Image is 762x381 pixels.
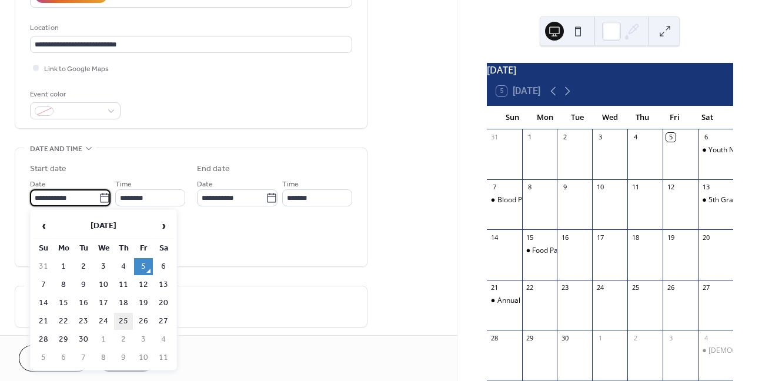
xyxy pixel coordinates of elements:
[666,333,675,342] div: 3
[30,178,46,190] span: Date
[594,106,626,129] div: Wed
[154,349,173,366] td: 11
[134,349,153,366] td: 10
[596,333,604,342] div: 1
[74,240,93,257] th: Tu
[94,258,113,275] td: 3
[35,214,52,238] span: ‹
[19,345,91,372] button: Cancel
[596,283,604,292] div: 24
[666,183,675,192] div: 12
[34,313,53,330] td: 21
[94,331,113,348] td: 1
[54,258,73,275] td: 1
[526,233,534,242] div: 15
[691,106,724,129] div: Sat
[490,133,499,142] div: 31
[154,276,173,293] td: 13
[698,346,733,356] div: Ladies Inspirational Day
[666,133,675,142] div: 5
[34,276,53,293] td: 7
[30,143,82,155] span: Date and time
[560,183,569,192] div: 9
[74,258,93,275] td: 2
[701,233,710,242] div: 20
[487,195,522,205] div: Blood Pressure Check
[114,258,133,275] td: 4
[114,313,133,330] td: 25
[94,295,113,312] td: 17
[154,331,173,348] td: 4
[596,133,604,142] div: 3
[94,349,113,366] td: 8
[698,145,733,155] div: Youth Night
[54,295,73,312] td: 15
[497,296,620,306] div: Annual [DEMOGRAPHIC_DATA] Picnic
[490,333,499,342] div: 28
[666,233,675,242] div: 19
[34,258,53,275] td: 31
[666,283,675,292] div: 26
[708,145,747,155] div: Youth Night
[560,233,569,242] div: 16
[282,178,299,190] span: Time
[631,133,640,142] div: 4
[114,349,133,366] td: 9
[526,133,534,142] div: 1
[74,295,93,312] td: 16
[487,63,733,77] div: [DATE]
[94,240,113,257] th: We
[631,333,640,342] div: 2
[631,183,640,192] div: 11
[155,214,172,238] span: ›
[34,240,53,257] th: Su
[54,240,73,257] th: Mo
[54,276,73,293] td: 8
[698,195,733,205] div: 5th Grade and Younger Kids
[529,106,561,129] div: Mon
[134,295,153,312] td: 19
[701,333,710,342] div: 4
[526,283,534,292] div: 22
[701,183,710,192] div: 13
[30,22,350,34] div: Location
[54,213,153,239] th: [DATE]
[115,178,132,190] span: Time
[526,333,534,342] div: 29
[596,233,604,242] div: 17
[94,313,113,330] td: 24
[30,88,118,101] div: Event color
[134,276,153,293] td: 12
[54,313,73,330] td: 22
[659,106,691,129] div: Fri
[532,246,571,256] div: Food Pantry
[114,276,133,293] td: 11
[30,163,66,175] div: Start date
[526,183,534,192] div: 8
[490,233,499,242] div: 14
[560,283,569,292] div: 23
[154,313,173,330] td: 27
[487,296,522,306] div: Annual Church Picnic
[34,295,53,312] td: 14
[94,276,113,293] td: 10
[54,331,73,348] td: 29
[197,178,213,190] span: Date
[701,133,710,142] div: 6
[631,283,640,292] div: 25
[490,283,499,292] div: 21
[134,331,153,348] td: 3
[497,195,569,205] div: Blood Pressure Check
[44,63,109,75] span: Link to Google Maps
[701,283,710,292] div: 27
[54,349,73,366] td: 6
[496,106,529,129] div: Sun
[74,349,93,366] td: 7
[134,258,153,275] td: 5
[596,183,604,192] div: 10
[522,246,557,256] div: Food Pantry
[560,333,569,342] div: 30
[561,106,593,129] div: Tue
[114,331,133,348] td: 2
